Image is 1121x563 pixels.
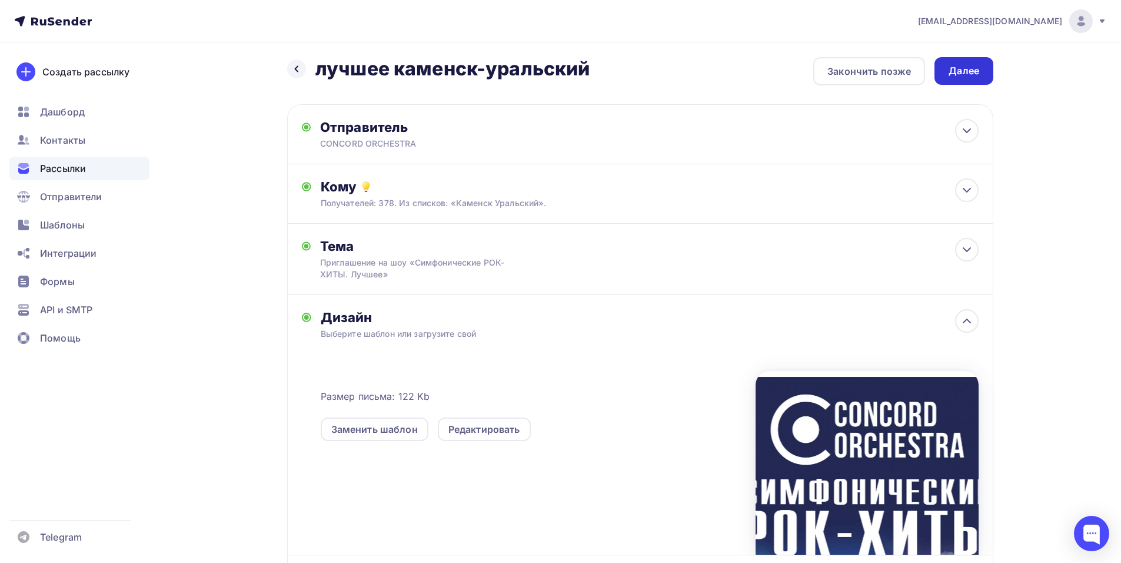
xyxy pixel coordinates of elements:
[321,328,913,340] div: Выберите шаблон или загрузите свой
[320,257,530,280] div: Приглашение на шоу «Симфонические РОК-ХИТЫ. Лучшее»
[9,270,149,293] a: Формы
[9,157,149,180] a: Рассылки
[9,185,149,208] a: Отправители
[827,64,911,78] div: Закончить позже
[321,309,979,326] div: Дизайн
[448,422,520,436] div: Редактировать
[321,389,430,403] span: Размер письма: 122 Kb
[40,133,85,147] span: Контакты
[321,197,913,209] div: Получателей: 378. Из списков: «Каменск Уральский».
[40,190,102,204] span: Отправители
[321,178,979,195] div: Кому
[918,15,1062,27] span: [EMAIL_ADDRESS][DOMAIN_NAME]
[949,64,979,78] div: Далее
[320,238,553,254] div: Тема
[40,161,86,175] span: Рассылки
[40,246,97,260] span: Интеграции
[40,530,82,544] span: Telegram
[320,119,575,135] div: Отправитель
[320,138,550,150] div: CONCORD ORCHESTRA
[40,105,85,119] span: Дашборд
[315,57,590,81] h2: лучшее каменск-уральский
[40,274,75,289] span: Формы
[42,65,129,79] div: Создать рассылку
[9,100,149,124] a: Дашборд
[40,218,85,232] span: Шаблоны
[9,128,149,152] a: Контакты
[9,213,149,237] a: Шаблоны
[40,303,92,317] span: API и SMTP
[331,422,418,436] div: Заменить шаблон
[40,331,81,345] span: Помощь
[918,9,1107,33] a: [EMAIL_ADDRESS][DOMAIN_NAME]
